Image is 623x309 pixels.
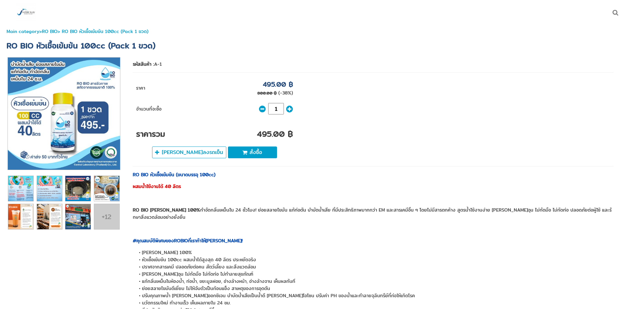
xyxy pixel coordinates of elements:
[94,204,119,229] a: +12
[142,292,415,299] span: ปรับคุณภาพน้ำ [PERSON_NAME]ออกซิเจน บำบัดน้ำเสียเป็นน้ำดี [PERSON_NAME]โอโซน ปรับค่า PH ของน้ำและ...
[133,237,243,244] strong: #คุณสมบัติพิเศษของROBIOที่เราท้าให้[PERSON_NAME]!
[257,90,277,96] p: 800.00 ฿
[142,256,256,263] span: หัวเชื้อเข้มข้น 100cc ผสมน้ำได้สูงสุด 40 ลิตร ประหยัดจริง
[142,263,256,270] span: ปราศจากสารเคมี ปลอดภัยต่อคน สัตว์เลี้ยง และสิ่งแวดล้อม
[133,171,216,178] strong: RO BIO หัวเชื้อเข้มข้น (ขนาดบรรจุ 100cc)
[162,148,223,156] span: [PERSON_NAME]ลงรถเข็น
[250,148,262,156] span: สั่งซื้อ
[133,206,614,221] p: กำจัดกลิ่นเหม็นใน 24 ชั่วโมง! ย่อยสลายไขมัน แก้ท่อตัน บำบัดน้ำเสีย ที่มีประสิทธิภาพมากกว่า EM และ...
[142,249,192,256] span: [PERSON_NAME] 100%
[133,60,154,68] b: รหัสสินค้า :
[7,39,155,52] span: RO BIO หัวเชื้อเข้มข้น 100cc (Pack 1 ขวด)
[133,76,182,100] td: ราคา
[37,204,62,229] img: 2316d719fba84cde8677ef693a70ad7b
[142,270,253,278] span: [PERSON_NAME]ฉุน ไม่กัดมือ ไม่กัดท่อ ไม่ทำลายสุขภัณฑ์
[42,28,58,35] a: RO BIO
[228,146,277,158] button: สั่งซื้อ
[94,212,119,222] div: +12
[8,204,33,229] img: 2b6db61a9ba74a42b8dbf92048f5075e
[94,176,119,201] img: 04742caed5984835b62cf73d83487cc9
[16,3,36,22] img: large-1644130236041.jpg
[7,28,39,35] a: Main category
[8,58,120,170] img: 894a44eb973844d6a5027f5dd74cb7ea
[154,60,162,68] span: A-1
[133,183,181,190] strong: ผสมน้ำใช้งานได้ 40 ลิตร
[136,105,162,112] span: จำนวนที่จะซื้อ
[278,89,293,96] span: (-38%)
[133,118,182,143] td: ราคารวม
[65,204,91,229] img: 21583681efba40a4a4113566120726d0
[8,176,33,201] img: 505bc99c6fa94f7d97d01cf0173f82ee
[37,176,62,201] img: 6a4edc1ad7514acd99833714a62efcd3
[152,146,226,158] button: [PERSON_NAME]ลงรถเข็น
[142,278,295,285] span: แก้กลิ่นเหม็นในห้องน้ำ, ท่อน้ำ, ขยะมูลฝอย, อ่างล้างหน้า, อ่างล้างจาน เห็นผลทันที
[142,285,270,292] span: ย่อยสลายไขมันดีเยี่ยม ไม่ให้จับตัวเป็นก้อนแข็ง สาเหตุของการอุดตัน
[142,299,231,306] span: นวัตกรรมใหม่ ทำงานเร็ว เห็นผลภายใน 24 ชม.
[263,79,293,89] p: 495.00 ฿
[133,206,200,214] strong: RO BIO [PERSON_NAME] 100%
[65,176,91,201] img: 6ccca131a11944f79dd273d8e7329b40
[182,118,296,143] td: 495.00 ฿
